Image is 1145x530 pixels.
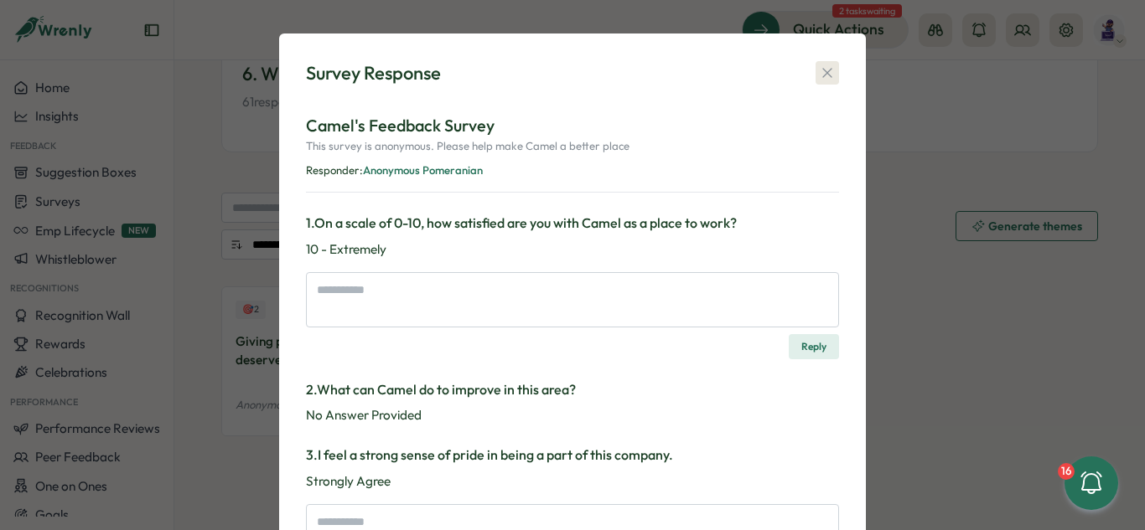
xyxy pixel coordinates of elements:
h3: 1 . On a scale of 0-10, how satisfied are you with Camel as a place to work? [306,213,839,234]
h3: 3 . I feel a strong sense of pride in being a part of this company. [306,445,839,466]
div: 16 [1058,463,1075,480]
button: Reply [789,334,839,359]
span: Reply [801,335,826,358]
span: Responder: [306,163,363,177]
p: Camel's Feedback Survey [306,113,839,139]
h3: 2 . What can Camel do to improve in this area? [306,379,839,400]
p: Strongly Agree [306,472,839,491]
div: Survey Response [306,60,441,86]
span: Anonymous Pomeranian [363,163,483,177]
div: No Answer Provided [306,406,839,425]
p: 10 - Extremely [306,240,839,259]
button: 16 [1065,456,1118,510]
p: This survey is anonymous. Please help make Camel a better place [306,139,839,161]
